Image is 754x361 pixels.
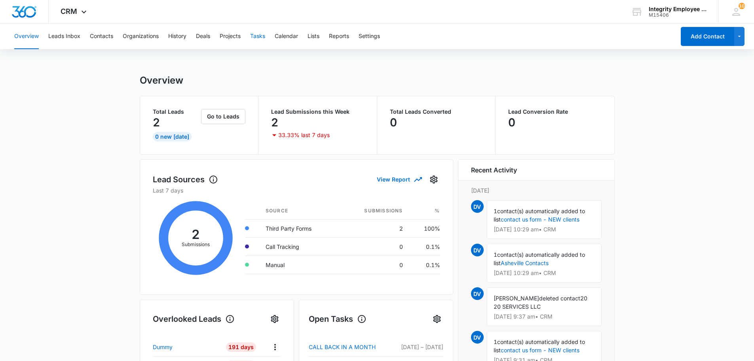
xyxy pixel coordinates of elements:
[494,295,539,302] span: [PERSON_NAME]
[494,314,595,319] p: [DATE] 9:37 am • CRM
[90,24,113,49] button: Contacts
[259,219,339,237] td: Third Party Forms
[508,116,515,129] p: 0
[269,341,281,353] button: Actions
[427,173,440,186] button: Settings
[309,342,391,352] a: CALL BACK IN A MONTH
[153,109,200,115] p: Total Leads
[409,202,440,220] th: %
[539,295,580,302] span: deleted contact
[359,24,380,49] button: Settings
[471,186,602,195] p: [DATE]
[153,313,235,325] h1: Overlooked Leads
[201,113,245,120] a: Go to Leads
[271,109,364,115] p: Lead Submissions this Week
[153,343,173,351] p: Dummy
[471,331,484,344] span: DV
[220,24,241,49] button: Projects
[153,174,218,185] h1: Lead Sources
[201,109,245,124] button: Go to Leads
[471,200,484,213] span: DV
[681,27,734,46] button: Add Contact
[140,74,183,86] h1: Overview
[14,24,39,49] button: Overview
[61,7,77,15] span: CRM
[494,208,497,214] span: 1
[153,186,440,195] p: Last 7 days
[123,24,159,49] button: Organizations
[471,165,517,175] h6: Recent Activity
[501,216,579,223] a: contact us form - NEW clients
[339,237,409,256] td: 0
[494,251,497,258] span: 1
[339,219,409,237] td: 2
[471,287,484,300] span: DV
[431,313,443,325] button: Settings
[259,202,339,220] th: Source
[390,109,483,115] p: Total Leads Converted
[390,116,397,129] p: 0
[739,3,745,9] span: 10
[494,338,497,345] span: 1
[153,116,160,129] p: 2
[278,132,330,138] p: 33.33% last 7 days
[494,338,585,353] span: contact(s) automatically added to list
[308,24,319,49] button: Lists
[309,313,367,325] h1: Open Tasks
[494,227,595,232] p: [DATE] 10:29 am • CRM
[391,343,443,351] p: [DATE] – [DATE]
[329,24,349,49] button: Reports
[48,24,80,49] button: Leads Inbox
[339,202,409,220] th: Submissions
[649,12,707,18] div: account id
[409,256,440,274] td: 0.1%
[501,260,549,266] a: Asheville Contacts
[259,237,339,256] td: Call Tracking
[275,24,298,49] button: Calendar
[501,347,579,353] a: contact us form - NEW clients
[494,270,595,276] p: [DATE] 10:29 am • CRM
[409,219,440,237] td: 100%
[377,172,421,186] button: View Report
[494,208,585,223] span: contact(s) automatically added to list
[739,3,745,9] div: notifications count
[271,116,278,129] p: 2
[168,24,186,49] button: History
[649,6,707,12] div: account name
[508,109,602,115] p: Lead Conversion Rate
[226,342,256,352] div: 191 Days
[259,256,339,274] td: Manual
[196,24,210,49] button: Deals
[494,251,585,266] span: contact(s) automatically added to list
[268,313,281,325] button: Settings
[153,343,219,351] a: Dummy
[471,244,484,256] span: DV
[250,24,265,49] button: Tasks
[339,256,409,274] td: 0
[153,132,192,141] div: 0 New [DATE]
[409,237,440,256] td: 0.1%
